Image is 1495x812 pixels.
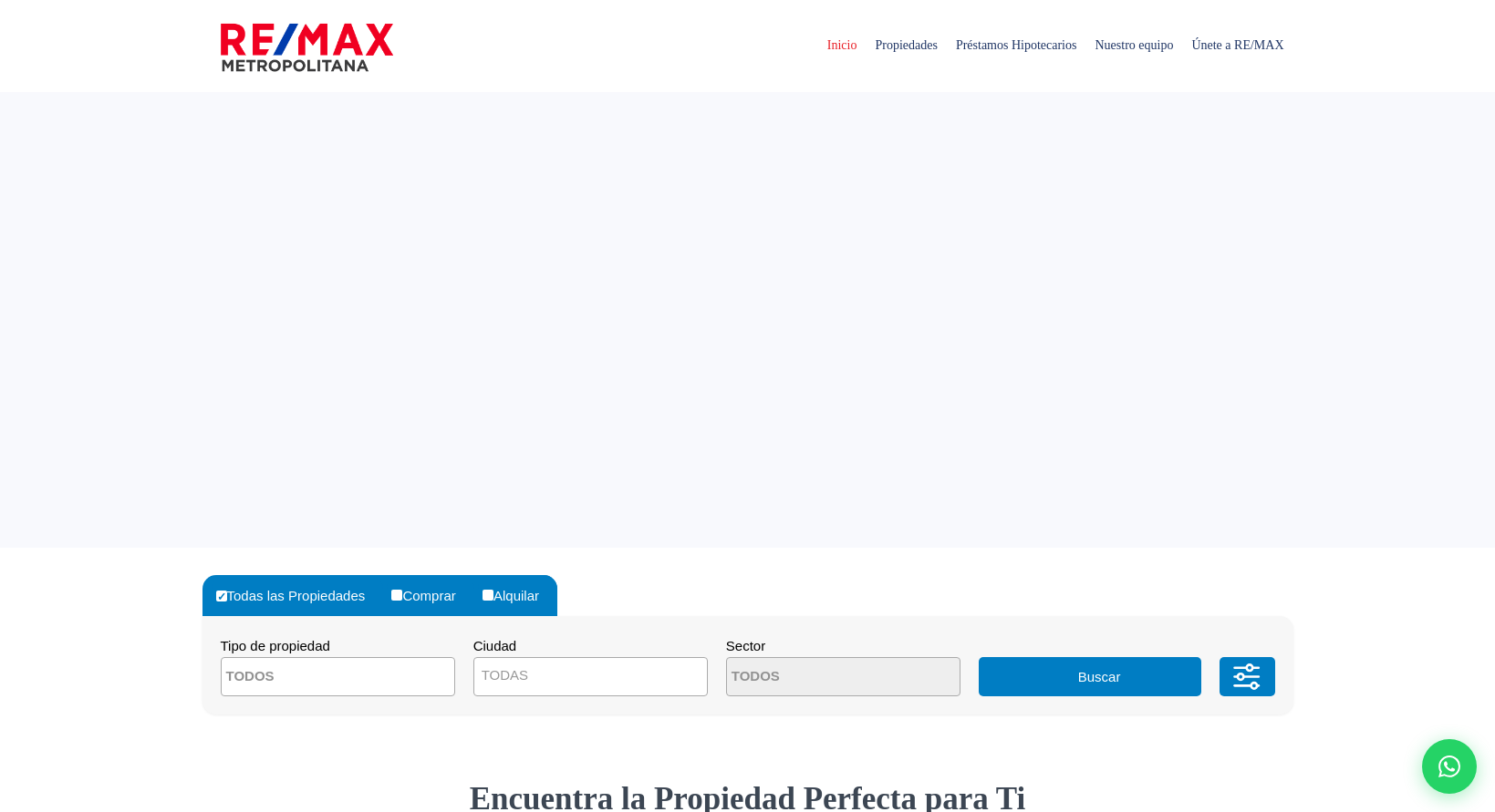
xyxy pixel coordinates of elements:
[947,18,1086,73] span: Préstamos Hipotecarios
[1182,18,1293,73] span: Únete a RE/MAX
[473,638,517,653] span: Ciudad
[222,658,399,697] textarea: Search
[482,667,528,683] span: TODAS
[1085,18,1182,73] span: Nuestro equipo
[474,663,707,688] span: TODAS
[866,18,946,73] span: Propiedades
[979,657,1201,696] button: Buscar
[221,20,393,75] img: remax-metropolitana-logo
[473,657,708,696] span: TODAS
[818,18,867,73] span: Inicio
[391,590,402,601] input: Comprar
[727,658,904,697] textarea: Search
[478,575,557,616] label: Alquilar
[726,638,765,653] span: Sector
[216,591,227,601] input: Todas las Propiedades
[212,575,384,616] label: Todas las Propiedades
[221,638,330,653] span: Tipo de propiedad
[387,575,473,616] label: Comprar
[483,590,493,601] input: Alquilar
